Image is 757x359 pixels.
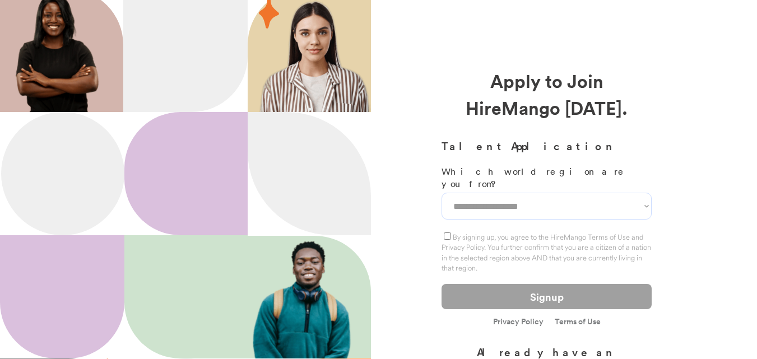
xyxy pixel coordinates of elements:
[248,236,361,358] img: 202x218.png
[442,165,652,190] div: Which world region are you from?
[493,318,544,327] a: Privacy Policy
[1,112,124,235] img: Ellipse%2012
[442,232,651,272] label: By signing up, you agree to the HireMango Terms of Use and Privacy Policy. You further confirm th...
[442,67,652,121] div: Apply to Join HireMango [DATE].
[555,318,601,325] a: Terms of Use
[442,284,652,309] button: Signup
[442,138,652,154] h3: Talent Application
